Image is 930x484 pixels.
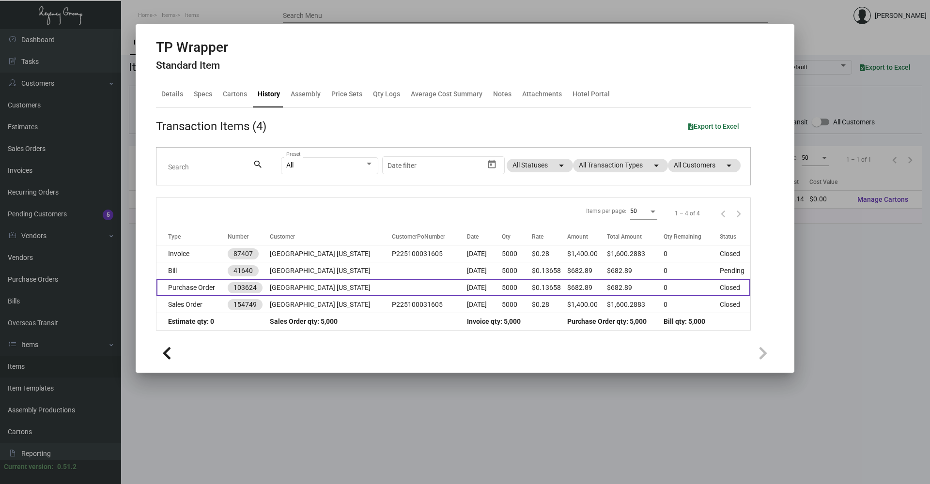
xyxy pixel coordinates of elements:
[607,232,642,241] div: Total Amount
[291,89,321,99] div: Assembly
[502,279,532,296] td: 5000
[664,318,705,325] span: Bill qty: 5,000
[532,296,567,313] td: $0.28
[567,318,647,325] span: Purchase Order qty: 5,000
[573,89,610,99] div: Hotel Portal
[502,245,532,262] td: 5000
[630,207,657,215] mat-select: Items per page:
[720,232,736,241] div: Status
[286,161,294,169] span: All
[228,232,270,241] div: Number
[573,159,668,172] mat-chip: All Transaction Types
[493,89,511,99] div: Notes
[387,162,418,169] input: Start date
[426,162,472,169] input: End date
[270,232,392,241] div: Customer
[567,232,588,241] div: Amount
[168,232,181,241] div: Type
[156,60,228,72] h4: Standard Item
[630,208,637,214] span: 50
[392,296,467,313] td: P225100031605
[688,122,739,130] span: Export to Excel
[228,232,248,241] div: Number
[567,262,607,279] td: $682.89
[57,462,77,472] div: 0.51.2
[392,245,467,262] td: P225100031605
[731,206,746,221] button: Next page
[507,159,573,172] mat-chip: All Statuses
[467,232,479,241] div: Date
[258,89,280,99] div: History
[156,262,228,279] td: Bill
[467,232,502,241] div: Date
[720,262,750,279] td: Pending
[567,232,607,241] div: Amount
[664,296,720,313] td: 0
[392,232,445,241] div: CustomerPoNumber
[228,299,263,310] mat-chip: 154749
[607,279,664,296] td: $682.89
[567,296,607,313] td: $1,400.00
[532,232,543,241] div: Rate
[675,209,700,218] div: 1 – 4 of 4
[270,318,338,325] span: Sales Order qty: 5,000
[664,245,720,262] td: 0
[194,89,212,99] div: Specs
[270,296,392,313] td: [GEOGRAPHIC_DATA] [US_STATE]
[161,89,183,99] div: Details
[522,89,562,99] div: Attachments
[156,39,228,56] h2: TP Wrapper
[607,262,664,279] td: $682.89
[681,118,747,135] button: Export to Excel
[331,89,362,99] div: Price Sets
[607,296,664,313] td: $1,600.2883
[270,232,295,241] div: Customer
[168,232,228,241] div: Type
[502,296,532,313] td: 5000
[664,232,701,241] div: Qty Remaining
[567,245,607,262] td: $1,400.00
[664,232,720,241] div: Qty Remaining
[720,245,750,262] td: Closed
[270,245,392,262] td: [GEOGRAPHIC_DATA] [US_STATE]
[664,262,720,279] td: 0
[411,89,482,99] div: Average Cost Summary
[223,89,247,99] div: Cartons
[168,318,214,325] span: Estimate qty: 0
[467,296,502,313] td: [DATE]
[467,279,502,296] td: [DATE]
[392,232,467,241] div: CustomerPoNumber
[720,232,750,241] div: Status
[484,156,500,172] button: Open calendar
[467,262,502,279] td: [DATE]
[270,262,392,279] td: [GEOGRAPHIC_DATA] [US_STATE]
[156,279,228,296] td: Purchase Order
[373,89,400,99] div: Qty Logs
[228,282,263,293] mat-chip: 103624
[723,160,735,171] mat-icon: arrow_drop_down
[228,265,259,276] mat-chip: 41640
[607,245,664,262] td: $1,600.2883
[502,232,532,241] div: Qty
[556,160,567,171] mat-icon: arrow_drop_down
[586,207,626,215] div: Items per page:
[651,160,662,171] mat-icon: arrow_drop_down
[664,279,720,296] td: 0
[270,279,392,296] td: [GEOGRAPHIC_DATA] [US_STATE]
[532,245,567,262] td: $0.28
[607,232,664,241] div: Total Amount
[532,262,567,279] td: $0.13658
[502,232,511,241] div: Qty
[156,245,228,262] td: Invoice
[156,296,228,313] td: Sales Order
[567,279,607,296] td: $682.89
[228,248,259,259] mat-chip: 87407
[532,232,567,241] div: Rate
[253,159,263,170] mat-icon: search
[715,206,731,221] button: Previous page
[4,462,53,472] div: Current version:
[502,262,532,279] td: 5000
[467,318,521,325] span: Invoice qty: 5,000
[720,279,750,296] td: Closed
[532,279,567,296] td: $0.13658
